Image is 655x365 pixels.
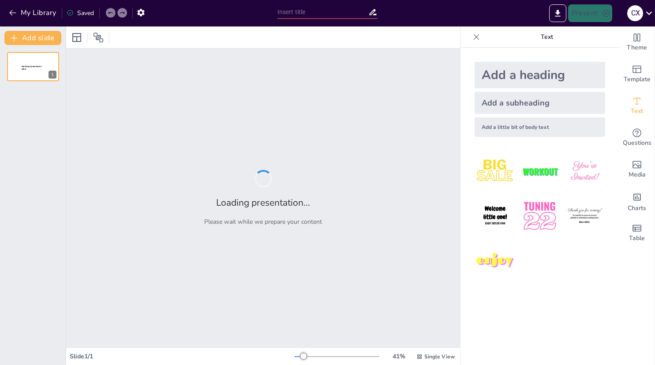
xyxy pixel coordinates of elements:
div: Add a little bit of body text [475,117,605,137]
div: Saved [67,9,94,17]
div: 41 % [388,352,409,361]
button: My Library [7,6,60,20]
div: 1 [49,71,56,79]
div: Layout [70,30,84,45]
p: Text [483,26,610,48]
div: Add images, graphics, shapes or video [619,154,655,185]
img: 7.jpeg [475,241,516,282]
img: 4.jpeg [475,196,516,237]
button: С Х [627,4,643,22]
button: Add slide [4,31,61,45]
span: Charts [628,203,646,213]
img: 5.jpeg [519,196,560,237]
span: Position [93,32,104,43]
span: Template [624,75,651,84]
div: Add text boxes [619,90,655,122]
span: Theme [627,43,647,53]
div: Add a heading [475,62,605,88]
h2: Loading presentation... [216,196,310,209]
img: 1.jpeg [475,151,516,192]
span: Sendsteps presentation editor [22,65,41,70]
span: Table [629,233,645,243]
span: Single View [424,353,455,360]
button: Present [568,4,612,22]
input: Insert title [277,6,369,19]
span: Text [631,106,643,116]
div: Change the overall theme [619,26,655,58]
div: Get real-time input from your audience [619,122,655,154]
div: Add charts and graphs [619,185,655,217]
span: Questions [623,138,651,148]
img: 3.jpeg [564,151,605,192]
p: Please wait while we prepare your content [204,218,322,226]
div: С Х [627,5,643,21]
div: Slide 1 / 1 [70,352,295,361]
img: 6.jpeg [564,196,605,237]
button: Export to PowerPoint [549,4,566,22]
div: Add a table [619,217,655,249]
div: Sendsteps presentation editor1 [7,52,59,81]
div: Add a subheading [475,92,605,114]
img: 2.jpeg [519,151,560,192]
span: Media [629,170,646,180]
div: Add ready made slides [619,58,655,90]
